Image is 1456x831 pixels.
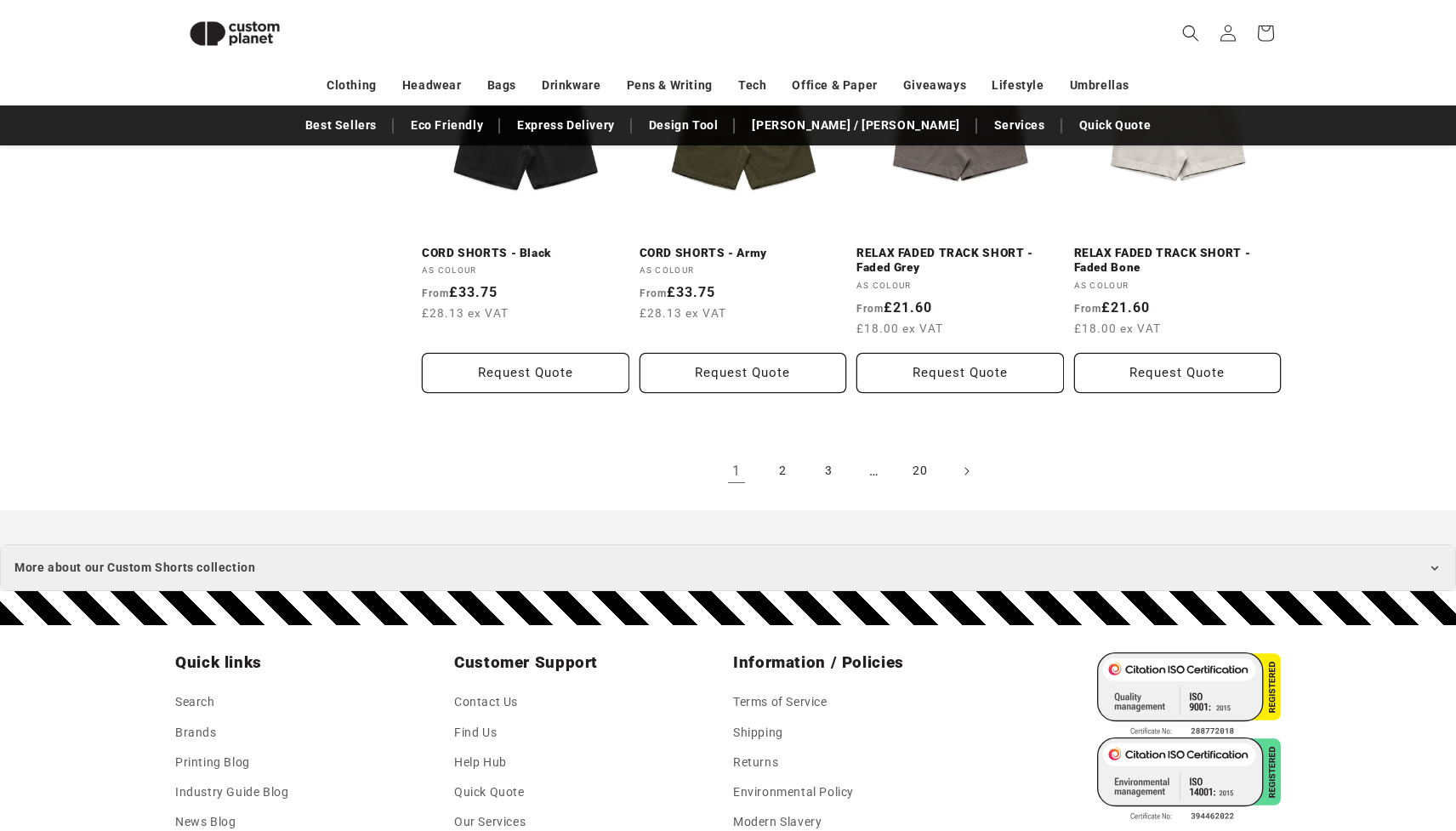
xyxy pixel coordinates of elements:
[856,452,893,490] span: …
[733,718,783,748] a: Shipping
[422,452,1281,490] nav: Pagination
[454,748,507,777] a: Help Hub
[743,111,968,140] a: [PERSON_NAME] / [PERSON_NAME]
[986,111,1054,140] a: Services
[454,692,518,717] a: Contact Us
[1097,737,1281,822] img: ISO 14001 Certified
[718,452,755,490] a: Page 1
[901,452,939,490] a: Page 20
[175,7,294,60] img: Custom Planet
[175,652,444,673] h2: Quick links
[1071,111,1160,140] a: Quick Quote
[175,777,288,807] a: Industry Guide Blog
[1074,353,1282,393] : Request Quote
[733,652,1002,673] h2: Information / Policies
[402,71,462,100] a: Headwear
[640,111,727,140] a: Design Tool
[856,353,1064,393] : Request Quote
[640,353,847,393] button: Request Quote
[903,71,966,100] a: Giveaways
[992,71,1044,100] a: Lifestyle
[402,111,492,140] a: Eco Friendly
[733,692,828,717] a: Terms of Service
[947,452,985,490] a: Next page
[1172,14,1209,52] summary: Search
[627,71,713,100] a: Pens & Writing
[509,111,623,140] a: Express Delivery
[764,452,801,490] a: Page 2
[733,777,854,807] a: Environmental Policy
[640,246,847,261] a: CORD SHORTS - Army
[810,452,847,490] a: Page 3
[175,692,215,717] a: Search
[327,71,377,100] a: Clothing
[1070,71,1129,100] a: Umbrellas
[738,71,766,100] a: Tech
[1074,246,1282,276] a: RELAX FADED TRACK SHORT - Faded Bone
[733,748,778,777] a: Returns
[175,718,217,748] a: Brands
[175,748,250,777] a: Printing Blog
[487,71,516,100] a: Bags
[14,557,255,578] span: More about our Custom Shorts collection
[454,718,497,748] a: Find Us
[542,71,600,100] a: Drinkware
[1371,749,1456,831] iframe: Chat Widget
[297,111,385,140] a: Best Sellers
[422,246,629,261] a: CORD SHORTS - Black
[422,353,629,393] button: Request Quote
[454,652,723,673] h2: Customer Support
[856,246,1064,276] a: RELAX FADED TRACK SHORT - Faded Grey
[792,71,877,100] a: Office & Paper
[454,777,525,807] a: Quick Quote
[1097,652,1281,737] img: ISO 9001 Certified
